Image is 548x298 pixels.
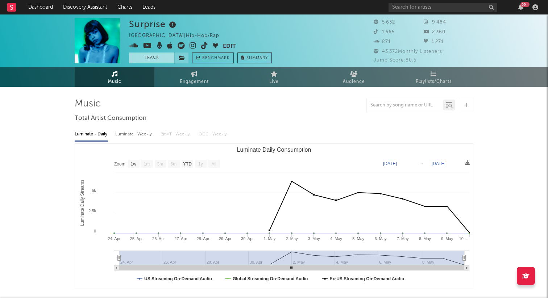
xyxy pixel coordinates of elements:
span: 1 565 [374,30,395,34]
text: 1. May [263,236,276,241]
span: 5 632 [374,20,395,25]
text: Ex-US Streaming On-Demand Audio [330,276,404,281]
text: 28. Apr [197,236,209,241]
div: 99 + [520,2,530,7]
span: 9 484 [424,20,446,25]
span: Benchmark [202,54,230,63]
text: 25. Apr [130,236,143,241]
text: YTD [183,161,192,167]
text: 1m [144,161,150,167]
text: 6m [171,161,177,167]
span: 871 [374,39,391,44]
text: 4. May [330,236,342,241]
a: Music [75,67,154,87]
text: [DATE] [432,161,445,166]
text: Luminate Daily Consumption [237,147,311,153]
button: Edit [223,42,236,51]
text: All [211,161,216,167]
text: → [419,161,424,166]
a: Playlists/Charts [394,67,473,87]
a: Benchmark [192,53,234,63]
text: Luminate Daily Streams [80,180,85,226]
text: 7. May [397,236,409,241]
text: 2. May [286,236,298,241]
a: Engagement [154,67,234,87]
text: 8. May [419,236,431,241]
button: Track [129,53,174,63]
text: 5k [92,188,96,193]
div: Luminate - Daily [75,128,108,140]
text: [DATE] [383,161,397,166]
text: 0 [94,229,96,233]
text: 29. Apr [219,236,232,241]
text: 9. May [441,236,453,241]
span: Audience [343,77,365,86]
span: Summary [246,56,268,60]
button: Summary [237,53,272,63]
span: Live [269,77,279,86]
div: Surprise [129,18,178,30]
a: Live [234,67,314,87]
input: Search by song name or URL [367,102,443,108]
a: Audience [314,67,394,87]
span: 1 271 [424,39,444,44]
text: 24. Apr [108,236,121,241]
text: 3. May [308,236,320,241]
text: US Streaming On-Demand Audio [144,276,212,281]
text: 2.5k [88,209,96,213]
text: Global Streaming On-Demand Audio [233,276,308,281]
text: 1w [131,161,137,167]
div: [GEOGRAPHIC_DATA] | Hip-Hop/Rap [129,32,228,40]
span: 43 372 Monthly Listeners [374,49,442,54]
text: 6. May [374,236,387,241]
span: Playlists/Charts [416,77,452,86]
text: 1y [198,161,203,167]
input: Search for artists [389,3,497,12]
text: 3m [157,161,163,167]
button: 99+ [518,4,523,10]
span: Total Artist Consumption [75,114,146,123]
text: Zoom [114,161,125,167]
text: 10.… [459,236,469,241]
text: 26. Apr [152,236,165,241]
span: Engagement [180,77,209,86]
div: Luminate - Weekly [115,128,153,140]
text: 30. Apr [241,236,254,241]
svg: Luminate Daily Consumption [75,144,473,289]
span: 2 360 [424,30,445,34]
text: 27. Apr [174,236,187,241]
span: Music [108,77,121,86]
text: 5. May [352,236,365,241]
span: Jump Score: 80.5 [374,58,416,63]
